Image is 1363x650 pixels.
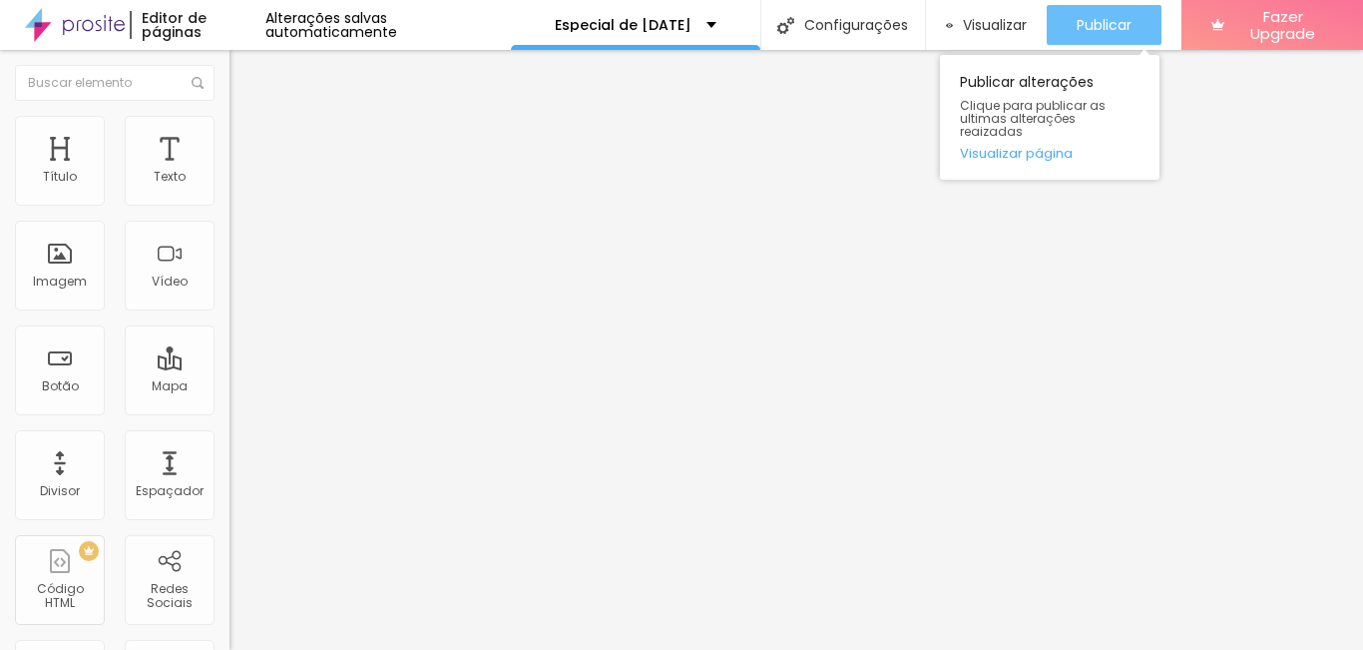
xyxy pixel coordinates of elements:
span: Publicar [1077,17,1132,33]
div: Botão [42,379,79,393]
div: Texto [154,170,186,184]
div: Código HTML [20,582,99,611]
button: Publicar [1047,5,1161,45]
span: Fazer Upgrade [1232,8,1333,43]
div: Publicar alterações [940,55,1159,180]
div: Vídeo [152,275,188,289]
div: Alterações salvas automaticamente [265,11,511,39]
img: view-1.svg [946,17,954,34]
div: Divisor [40,484,80,498]
div: Espaçador [136,484,204,498]
p: Especial de [DATE] [555,18,691,32]
img: Icone [777,17,794,34]
div: Editor de páginas [130,11,264,39]
button: Visualizar [926,5,1048,45]
div: Redes Sociais [130,582,209,611]
div: Mapa [152,379,188,393]
span: Visualizar [963,17,1027,33]
div: Título [43,170,77,184]
img: Icone [192,77,204,89]
a: Visualizar página [960,147,1139,160]
input: Buscar elemento [15,65,215,101]
iframe: Editor [229,50,1363,650]
span: Clique para publicar as ultimas alterações reaizadas [960,99,1139,139]
div: Imagem [33,275,87,289]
